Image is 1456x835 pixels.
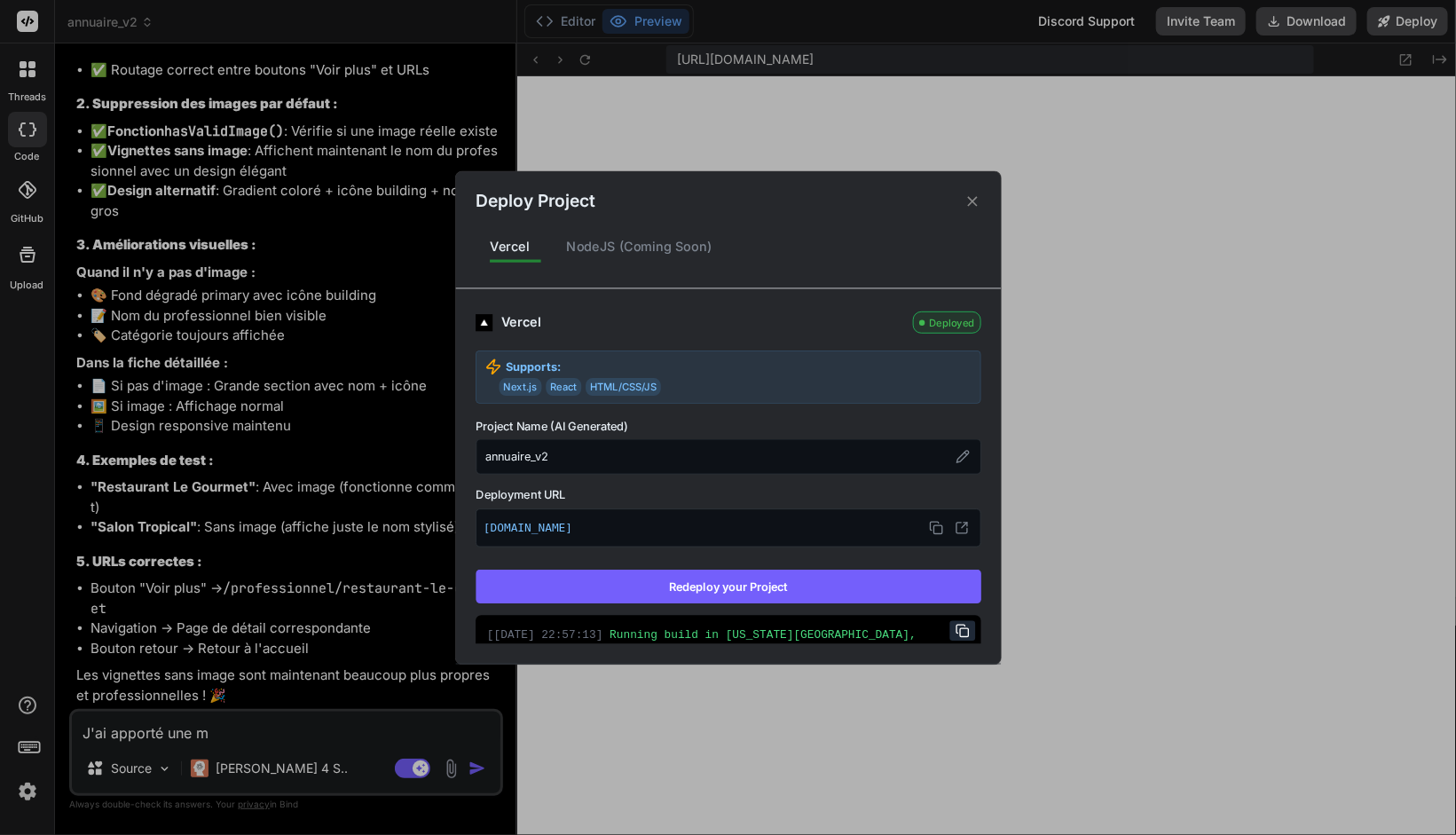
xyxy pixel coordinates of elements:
[546,378,581,396] span: React
[949,620,975,640] button: Copy URL
[499,378,541,396] span: Next.js
[952,446,972,466] button: Edit project name
[476,439,981,475] div: annuaire_v2
[476,188,594,214] h2: Deploy Project
[913,311,981,334] div: Deployed
[586,378,661,396] span: HTML/CSS/JS
[487,628,603,641] span: [ [DATE] 22:57:13 ]
[950,516,973,540] button: Open in new tab
[487,626,970,660] div: Running build in [US_STATE][GEOGRAPHIC_DATA], [GEOGRAPHIC_DATA] (East) – iad1
[552,228,726,265] div: NodeJS (Coming Soon)
[925,516,948,540] button: Copy URL
[476,570,981,603] button: Redeploy your Project
[476,418,981,435] label: Project Name (AI Generated)
[476,485,981,502] label: Deployment URL
[501,312,904,332] div: Vercel
[506,358,561,374] strong: Supports:
[484,516,973,540] p: [DOMAIN_NAME]
[476,313,492,330] img: logo
[476,228,544,265] div: Vercel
